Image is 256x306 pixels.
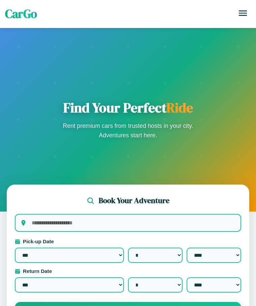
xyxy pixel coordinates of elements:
p: Rent premium cars from trusted hosts in your city. Adventures start here. [61,121,195,140]
label: Return Date [15,268,241,274]
h2: Book Your Adventure [99,195,169,206]
span: CarGo [5,6,37,22]
label: Pick-up Date [15,239,241,244]
h1: Find Your Perfect [61,100,195,116]
span: Ride [166,99,193,117]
